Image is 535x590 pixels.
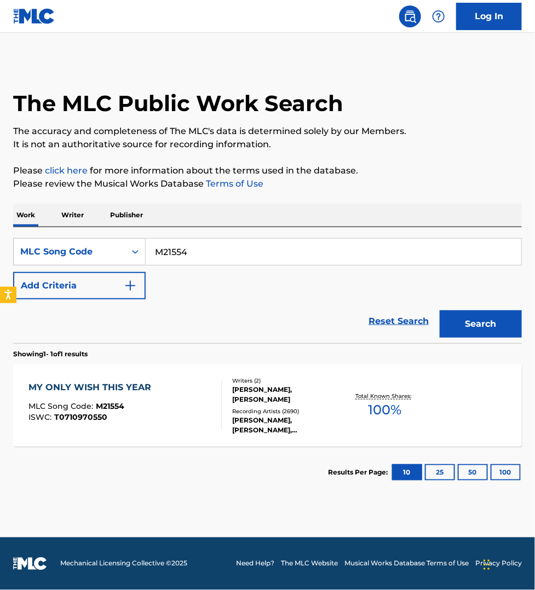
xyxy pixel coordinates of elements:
[96,401,124,411] span: M21554
[399,5,421,27] a: Public Search
[13,365,522,447] a: MY ONLY WISH THIS YEARMLC Song Code:M21554ISWC:T0710970550Writers (2)[PERSON_NAME], [PERSON_NAME]...
[458,464,488,481] button: 50
[428,5,450,27] div: Help
[13,272,146,299] button: Add Criteria
[13,125,522,138] p: The accuracy and completeness of The MLC's data is determined solely by our Members.
[232,385,343,404] div: [PERSON_NAME], [PERSON_NAME]
[232,377,343,385] div: Writers ( 2 )
[368,400,401,420] span: 100 %
[13,204,38,227] p: Work
[13,90,343,117] h1: The MLC Public Work Search
[355,392,414,400] p: Total Known Shares:
[363,309,434,333] a: Reset Search
[13,138,522,151] p: It is not an authoritative source for recording information.
[28,381,157,394] div: MY ONLY WISH THIS YEAR
[107,204,146,227] p: Publisher
[28,401,96,411] span: MLC Song Code :
[236,559,274,569] a: Need Help?
[45,165,88,176] a: click here
[204,178,263,189] a: Terms of Use
[456,3,522,30] a: Log In
[60,559,187,569] span: Mechanical Licensing Collective © 2025
[13,177,522,190] p: Please review the Musical Works Database
[475,559,522,569] a: Privacy Policy
[432,10,445,23] img: help
[13,164,522,177] p: Please for more information about the terms used in the database.
[404,10,417,23] img: search
[491,464,521,481] button: 100
[328,467,390,477] p: Results Per Page:
[124,279,137,292] img: 9d2ae6d4665cec9f34b9.svg
[344,559,469,569] a: Musical Works Database Terms of Use
[281,559,338,569] a: The MLC Website
[232,407,343,415] div: Recording Artists ( 2690 )
[13,8,55,24] img: MLC Logo
[425,464,455,481] button: 25
[480,537,535,590] iframe: Chat Widget
[440,310,522,338] button: Search
[392,464,422,481] button: 10
[13,238,522,343] form: Search Form
[58,204,87,227] p: Writer
[232,415,343,435] div: [PERSON_NAME], [PERSON_NAME], [PERSON_NAME], VARIOUS ARTISTS, [PERSON_NAME], [PERSON_NAME], [PERS...
[54,412,107,422] span: T0710970550
[13,557,47,570] img: logo
[13,349,88,359] p: Showing 1 - 1 of 1 results
[28,412,54,422] span: ISWC :
[484,548,490,581] div: Drag
[20,245,119,258] div: MLC Song Code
